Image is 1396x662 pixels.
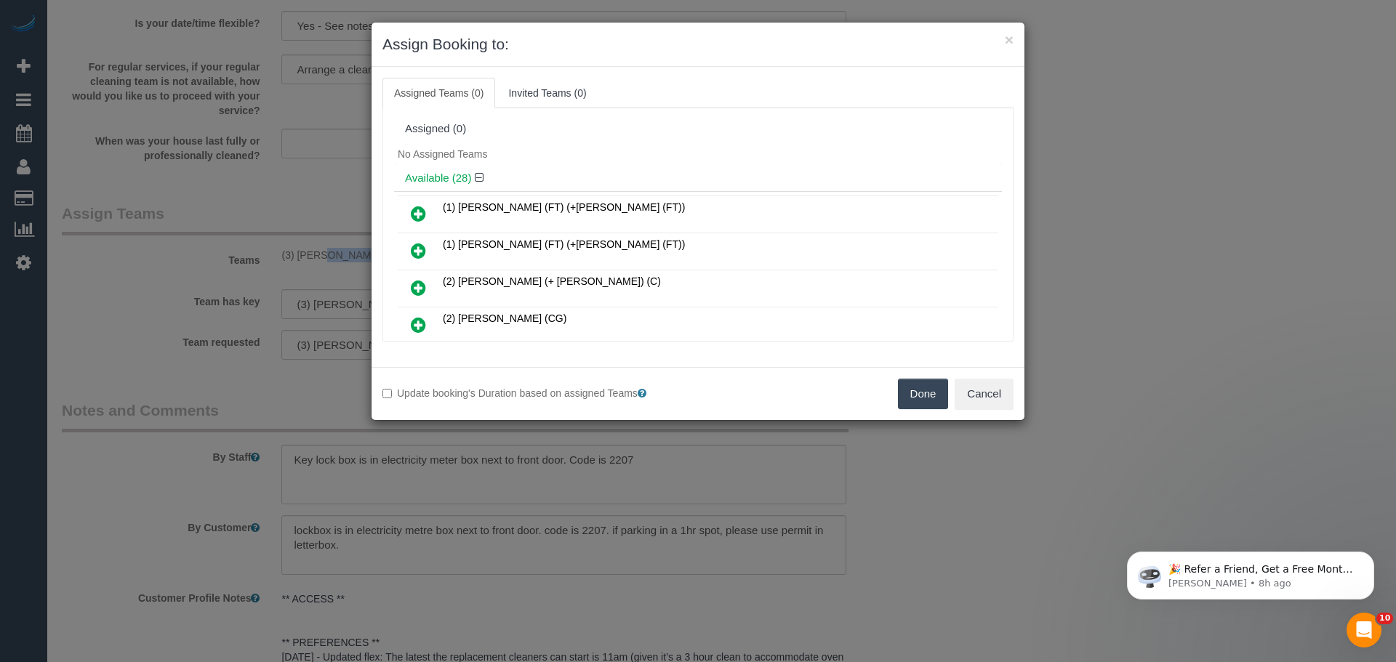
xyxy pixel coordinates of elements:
a: Assigned Teams (0) [382,78,495,108]
a: Invited Teams (0) [497,78,598,108]
span: 10 [1376,613,1393,624]
span: (2) [PERSON_NAME] (+ [PERSON_NAME]) (C) [443,275,661,287]
h3: Assign Booking to: [382,33,1014,55]
span: (1) [PERSON_NAME] (FT) (+[PERSON_NAME] (FT)) [443,238,685,250]
div: Assigned (0) [405,123,991,135]
iframe: Intercom live chat [1347,613,1381,647]
span: No Assigned Teams [398,148,487,160]
iframe: Intercom notifications message [1105,521,1396,623]
input: Update booking's Duration based on assigned Teams [382,389,392,398]
button: Done [898,379,949,409]
h4: Available (28) [405,172,991,185]
button: × [1005,32,1014,47]
span: (2) [PERSON_NAME] (CG) [443,312,566,324]
label: Update booking's Duration based on assigned Teams [382,386,687,400]
span: (1) [PERSON_NAME] (FT) (+[PERSON_NAME] (FT)) [443,201,685,213]
button: Cancel [955,379,1014,409]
